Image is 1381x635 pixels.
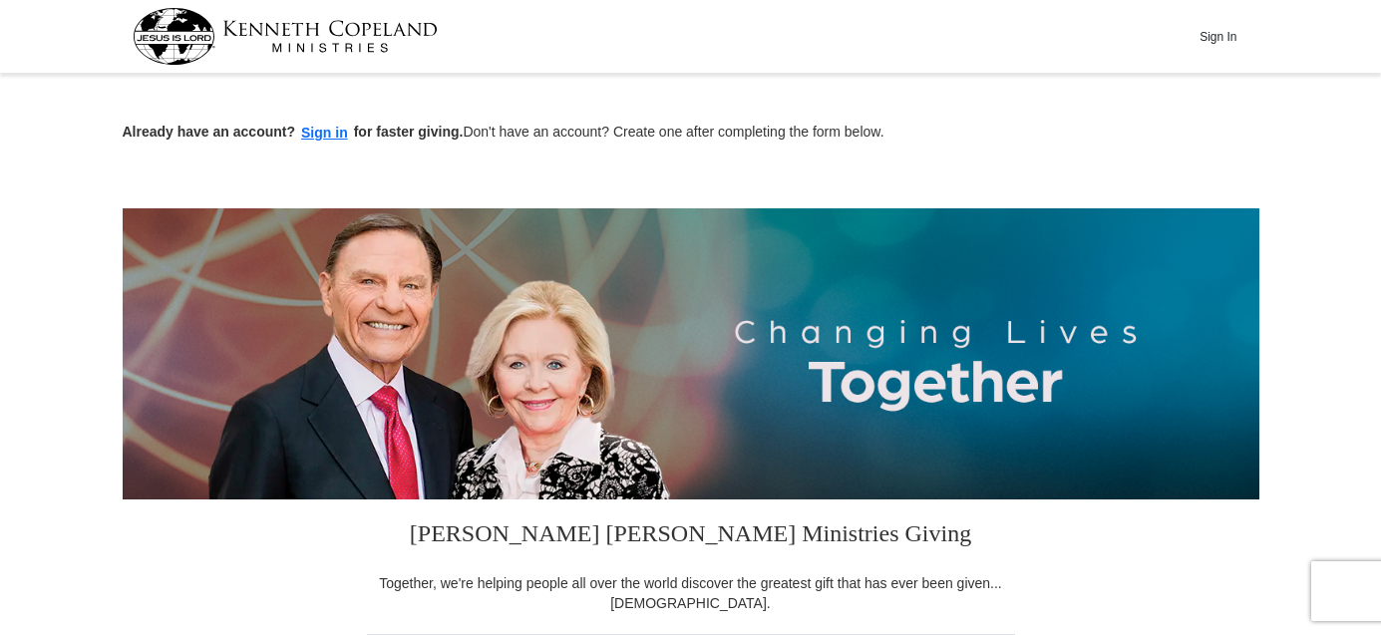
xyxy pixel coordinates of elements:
h3: [PERSON_NAME] [PERSON_NAME] Ministries Giving [367,499,1015,573]
strong: Already have an account? for faster giving. [123,124,464,140]
button: Sign In [1189,21,1248,52]
img: kcm-header-logo.svg [133,8,438,65]
p: Don't have an account? Create one after completing the form below. [123,122,1259,145]
div: Together, we're helping people all over the world discover the greatest gift that has ever been g... [367,573,1015,613]
button: Sign in [295,122,354,145]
